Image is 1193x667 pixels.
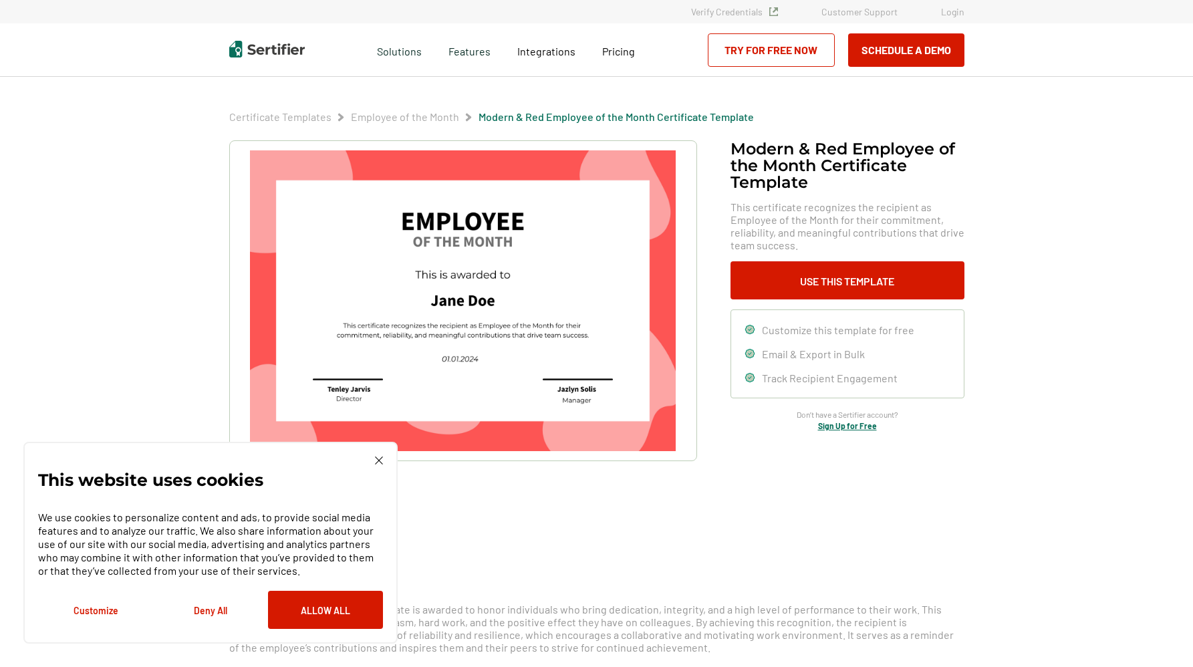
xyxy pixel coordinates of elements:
[1126,603,1193,667] iframe: Chat Widget
[762,372,898,384] span: Track Recipient Engagement
[229,603,954,654] span: The Employee of the Month Certificate is awarded to honor individuals who bring dedication, integ...
[448,41,491,58] span: Features
[762,348,865,360] span: Email & Export in Bulk
[479,110,754,124] span: Modern & Red Employee of the Month Certificate Template
[38,591,153,629] button: Customize
[691,6,778,17] a: Verify Credentials
[517,45,575,57] span: Integrations
[602,41,635,58] a: Pricing
[708,33,835,67] a: Try for Free Now
[229,110,754,124] div: Breadcrumb
[818,421,877,430] a: Sign Up for Free
[351,110,459,123] a: Employee of the Month
[821,6,898,17] a: Customer Support
[848,33,964,67] button: Schedule a Demo
[38,473,263,487] p: This website uses cookies
[375,456,383,464] img: Cookie Popup Close
[797,408,898,421] span: Don’t have a Sertifier account?
[153,591,268,629] button: Deny All
[762,323,914,336] span: Customize this template for free
[38,511,383,577] p: We use cookies to personalize content and ads, to provide social media features and to analyze ou...
[229,110,332,123] a: Certificate Templates
[731,261,964,299] button: Use This Template
[229,110,332,124] span: Certificate Templates
[731,201,964,251] span: This certificate recognizes the recipient as Employee of the Month for their commitment, reliabil...
[377,41,422,58] span: Solutions
[268,591,383,629] button: Allow All
[479,110,754,123] a: Modern & Red Employee of the Month Certificate Template
[941,6,964,17] a: Login
[351,110,459,124] span: Employee of the Month
[229,41,305,57] img: Sertifier | Digital Credentialing Platform
[517,41,575,58] a: Integrations
[602,45,635,57] span: Pricing
[250,150,675,451] img: Modern & Red Employee of the Month Certificate Template
[731,140,964,190] h1: Modern & Red Employee of the Month Certificate Template
[769,7,778,16] img: Verified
